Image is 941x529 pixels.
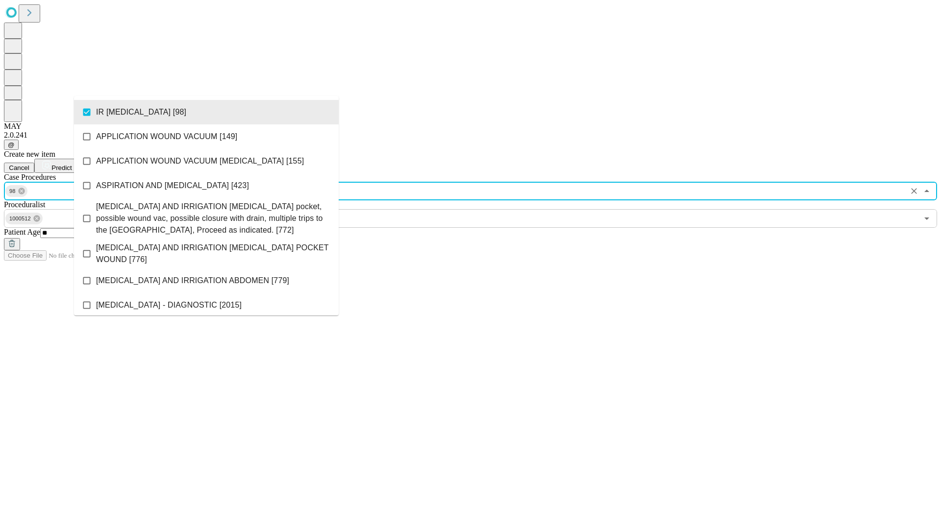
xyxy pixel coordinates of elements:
[920,212,934,225] button: Open
[4,200,45,209] span: Proceduralist
[5,213,35,224] span: 1000512
[5,185,27,197] div: 98
[4,140,19,150] button: @
[96,201,331,236] span: [MEDICAL_DATA] AND IRRIGATION [MEDICAL_DATA] pocket, possible wound vac, possible closure with dr...
[4,163,34,173] button: Cancel
[51,164,72,171] span: Predict
[4,150,55,158] span: Create new item
[4,173,56,181] span: Scheduled Procedure
[96,106,186,118] span: IR [MEDICAL_DATA] [98]
[96,155,304,167] span: APPLICATION WOUND VACUUM [MEDICAL_DATA] [155]
[5,186,20,197] span: 98
[920,184,934,198] button: Close
[4,228,40,236] span: Patient Age
[96,131,237,143] span: APPLICATION WOUND VACUUM [149]
[907,184,921,198] button: Clear
[8,141,15,148] span: @
[4,122,937,131] div: MAY
[96,180,249,192] span: ASPIRATION AND [MEDICAL_DATA] [423]
[5,213,43,224] div: 1000512
[96,275,289,287] span: [MEDICAL_DATA] AND IRRIGATION ABDOMEN [779]
[9,164,29,171] span: Cancel
[96,299,242,311] span: [MEDICAL_DATA] - DIAGNOSTIC [2015]
[4,131,937,140] div: 2.0.241
[96,242,331,265] span: [MEDICAL_DATA] AND IRRIGATION [MEDICAL_DATA] POCKET WOUND [776]
[34,159,79,173] button: Predict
